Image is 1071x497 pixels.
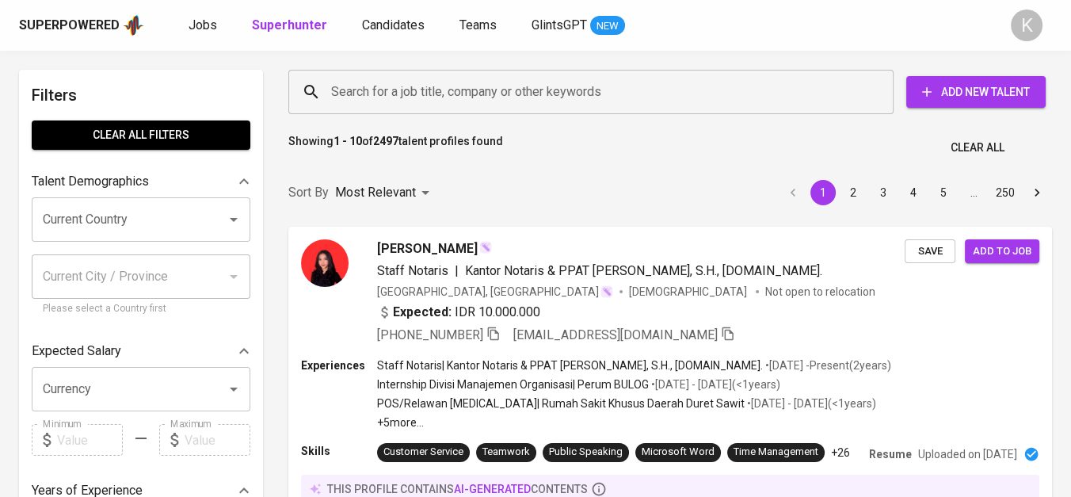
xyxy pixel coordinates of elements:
[19,17,120,35] div: Superpowered
[377,284,613,300] div: [GEOGRAPHIC_DATA], [GEOGRAPHIC_DATA]
[383,445,463,460] div: Customer Service
[377,377,649,392] p: Internship Divisi Manajemen Organisasi | Perum BULOG
[44,125,238,145] span: Clear All filters
[479,241,492,254] img: magic_wand.svg
[252,16,330,36] a: Superhunter
[288,183,329,202] p: Sort By
[765,284,875,300] p: Not open to relocation
[913,243,947,261] span: Save
[869,446,912,462] p: Resume
[455,262,459,281] span: |
[32,172,149,191] p: Talent Demographics
[377,415,891,430] p: +5 more ...
[778,180,1052,205] nav: pagination navigation
[57,424,123,456] input: Value
[532,16,625,36] a: GlintsGPT NEW
[189,16,220,36] a: Jobs
[252,17,327,32] b: Superhunter
[973,243,1031,261] span: Add to job
[951,138,1004,158] span: Clear All
[1024,180,1050,205] button: Go to next page
[377,263,448,278] span: Staff Notaris
[335,178,435,208] div: Most Relevant
[32,120,250,150] button: Clear All filters
[301,357,377,373] p: Experiences
[393,303,452,322] b: Expected:
[377,327,483,342] span: [PHONE_NUMBER]
[905,239,955,264] button: Save
[185,424,250,456] input: Value
[454,483,531,495] span: AI-generated
[944,133,1011,162] button: Clear All
[600,285,613,298] img: magic_wand.svg
[991,180,1020,205] button: Go to page 250
[32,335,250,367] div: Expected Salary
[649,377,780,392] p: • [DATE] - [DATE] ( <1 years )
[223,208,245,231] button: Open
[362,16,428,36] a: Candidates
[19,13,144,37] a: Superpoweredapp logo
[590,18,625,34] span: NEW
[840,180,866,205] button: Go to page 2
[123,13,144,37] img: app logo
[961,185,986,201] div: …
[642,445,715,460] div: Microsoft Word
[831,445,850,461] p: +26
[43,301,239,317] p: Please select a Country first
[377,396,745,411] p: POS/Relawan [MEDICAL_DATA] | Rumah Sakit Khusus Daerah Duret Sawit
[373,135,398,147] b: 2497
[1011,10,1042,41] div: K
[901,180,926,205] button: Go to page 4
[301,443,377,459] p: Skills
[32,342,121,361] p: Expected Salary
[482,445,530,460] div: Teamwork
[465,263,822,278] span: Kantor Notaris & PPAT [PERSON_NAME], S.H., [DOMAIN_NAME].
[335,183,416,202] p: Most Relevant
[810,180,836,205] button: page 1
[513,327,718,342] span: [EMAIL_ADDRESS][DOMAIN_NAME]
[459,16,500,36] a: Teams
[459,17,497,32] span: Teams
[734,445,818,460] div: Time Management
[763,357,891,373] p: • [DATE] - Present ( 2 years )
[549,445,623,460] div: Public Speaking
[919,82,1033,102] span: Add New Talent
[931,180,956,205] button: Go to page 5
[918,446,1017,462] p: Uploaded on [DATE]
[629,284,749,300] span: [DEMOGRAPHIC_DATA]
[377,303,540,322] div: IDR 10.000.000
[362,17,425,32] span: Candidates
[377,357,763,373] p: Staff Notaris | Kantor Notaris & PPAT [PERSON_NAME], S.H., [DOMAIN_NAME].
[32,82,250,108] h6: Filters
[327,481,588,497] p: this profile contains contents
[906,76,1046,108] button: Add New Talent
[871,180,896,205] button: Go to page 3
[189,17,217,32] span: Jobs
[965,239,1039,264] button: Add to job
[532,17,587,32] span: GlintsGPT
[745,396,876,411] p: • [DATE] - [DATE] ( <1 years )
[32,166,250,197] div: Talent Demographics
[223,378,245,400] button: Open
[301,239,349,287] img: 9d4d09d1df16784e97c02db8c02adbbe.jpg
[377,239,478,258] span: [PERSON_NAME]
[288,133,503,162] p: Showing of talent profiles found
[333,135,362,147] b: 1 - 10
